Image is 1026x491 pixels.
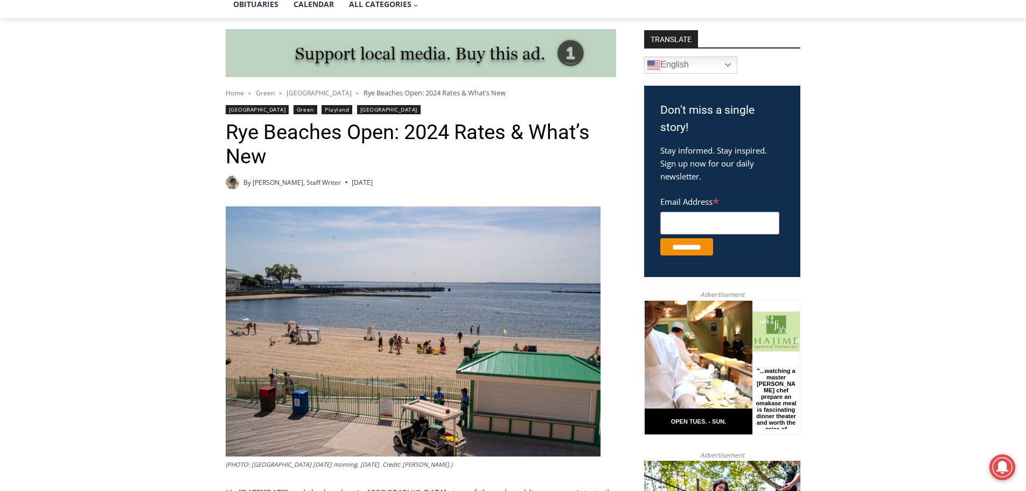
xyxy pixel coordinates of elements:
[226,29,616,78] img: support local media, buy this ad
[226,460,601,469] figcaption: (PHOTO: [GEOGRAPHIC_DATA] [DATE] morning, [DATE]. Credit: [PERSON_NAME].)
[364,88,506,98] span: Rye Beaches Open: 2024 Rates & What’s New
[253,178,341,187] a: [PERSON_NAME], Staff Writer
[243,177,251,188] span: By
[328,11,375,42] h4: Book [PERSON_NAME]'s Good Humor for Your Event
[660,191,779,210] label: Email Address
[689,450,755,460] span: Advertisement
[256,88,275,98] a: Green
[226,176,239,189] a: Author image
[1,108,108,134] a: Open Tues. - Sun. [PHONE_NUMBER]
[279,89,282,97] span: >
[226,120,616,169] h1: Rye Beaches Open: 2024 Rates & What’s New
[644,57,737,74] a: English
[689,289,755,300] span: Advertisement
[226,87,616,98] nav: Breadcrumbs
[647,59,660,72] img: en
[71,19,266,30] div: Birthdays, Graduations, Any Private Event
[644,30,698,47] strong: TRANSLATE
[356,89,359,97] span: >
[322,105,352,114] a: Playland
[248,89,252,97] span: >
[660,102,784,136] h3: Don't miss a single story!
[272,1,509,105] div: Apply Now <> summer and RHS senior internships available
[259,105,522,134] a: Intern @ [DOMAIN_NAME]
[320,3,389,49] a: Book [PERSON_NAME]'s Good Humor for Your Event
[294,105,317,114] a: Green
[226,176,239,189] img: (PHOTO: MyRye.com 2024 Head Intern, Editor and now Staff Writer Charlie Morris. Contributed.)Char...
[226,88,244,98] a: Home
[3,111,106,152] span: Open Tues. - Sun. [PHONE_NUMBER]
[660,144,784,183] p: Stay informed. Stay inspired. Sign up now for our daily newsletter.
[110,67,153,129] div: "...watching a master [PERSON_NAME] chef prepare an omakase meal is fascinating dinner theater an...
[287,88,352,98] a: [GEOGRAPHIC_DATA]
[226,206,601,457] img: (PHOTO: Playland Beach Saturday morning, May 25, 2024. Credit: Justin Gray.)
[226,105,289,114] a: [GEOGRAPHIC_DATA]
[352,177,373,188] time: [DATE]
[282,107,499,132] span: Intern @ [DOMAIN_NAME]
[357,105,421,114] a: [GEOGRAPHIC_DATA]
